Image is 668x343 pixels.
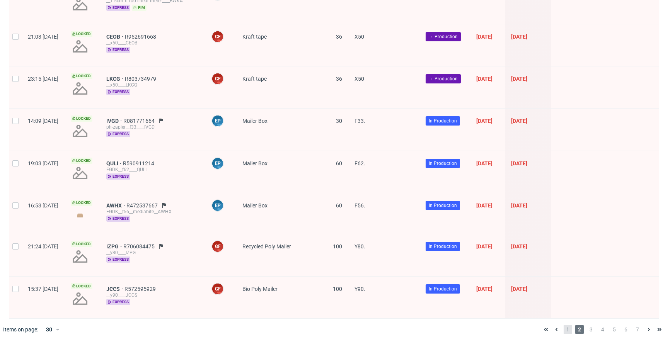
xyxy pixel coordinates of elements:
[3,326,38,333] span: Items on page:
[71,241,92,247] span: Locked
[71,73,92,79] span: Locked
[106,124,199,130] div: ph-zapier__f33____IVGD
[598,325,607,334] span: 4
[476,160,492,166] span: [DATE]
[71,200,92,206] span: Locked
[123,118,156,124] a: R081771664
[511,202,527,209] span: [DATE]
[336,118,342,124] span: 30
[106,34,125,40] span: CEOB
[106,250,199,256] div: __y80____IZPG
[354,286,365,292] span: Y90.
[564,325,572,334] span: 1
[242,202,268,209] span: Mailer Box
[126,202,159,209] a: R472537667
[106,292,199,298] div: __y90____JCCS
[106,5,130,11] span: express
[429,202,457,209] span: In Production
[106,47,130,53] span: express
[212,284,223,294] figcaption: GF
[71,31,92,37] span: Locked
[511,34,527,40] span: [DATE]
[242,160,268,166] span: Mailer Box
[71,122,89,140] img: no_design.png
[71,158,92,164] span: Locked
[333,243,342,250] span: 100
[242,76,267,82] span: Kraft tape
[333,286,342,292] span: 100
[212,200,223,211] figcaption: EP
[106,160,123,166] a: QULI
[28,76,58,82] span: 23:15 [DATE]
[106,209,199,215] div: EGDK__f56__mediabite__AWHX
[354,118,365,124] span: F33.
[429,117,457,124] span: In Production
[123,160,156,166] a: R590911214
[476,118,492,124] span: [DATE]
[336,34,342,40] span: 36
[125,76,158,82] a: R803734979
[28,286,58,292] span: 15:37 [DATE]
[212,73,223,84] figcaption: GF
[71,79,89,98] img: no_design.png
[71,210,89,221] img: version_two_editor_design.png
[354,160,365,166] span: F62.
[106,166,199,173] div: EGDK__f62____QULI
[71,37,89,56] img: no_design.png
[476,76,492,82] span: [DATE]
[336,202,342,209] span: 60
[610,325,619,334] span: 5
[511,243,527,250] span: [DATE]
[429,75,458,82] span: → Production
[71,115,92,122] span: Locked
[71,247,89,266] img: no_design.png
[123,243,156,250] a: R706084475
[28,118,58,124] span: 14:09 [DATE]
[633,325,642,334] span: 7
[511,160,527,166] span: [DATE]
[354,76,364,82] span: X50
[212,158,223,169] figcaption: EP
[106,299,130,305] span: express
[132,5,147,11] span: pim
[429,160,457,167] span: In Production
[476,202,492,209] span: [DATE]
[106,173,130,180] span: express
[429,33,458,40] span: → Production
[429,285,457,292] span: In Production
[124,286,157,292] span: R572595929
[354,202,365,209] span: F56.
[575,325,584,334] span: 2
[106,40,199,46] div: __x50____CEOB
[511,286,527,292] span: [DATE]
[212,241,223,252] figcaption: GF
[125,34,158,40] a: R952691668
[106,243,123,250] span: IZPG
[242,34,267,40] span: Kraft tape
[476,243,492,250] span: [DATE]
[242,243,291,250] span: Recycled Poly Mailer
[511,76,527,82] span: [DATE]
[511,118,527,124] span: [DATE]
[106,118,123,124] a: IVGD
[429,243,457,250] span: In Production
[106,216,130,222] span: express
[212,31,223,42] figcaption: GF
[71,164,89,182] img: no_design.png
[41,324,55,335] div: 30
[28,202,58,209] span: 16:53 [DATE]
[476,286,492,292] span: [DATE]
[106,286,124,292] a: JCCS
[106,202,126,209] a: AWHX
[336,160,342,166] span: 60
[106,76,125,82] span: LKCG
[354,34,364,40] span: X50
[242,118,268,124] span: Mailer Box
